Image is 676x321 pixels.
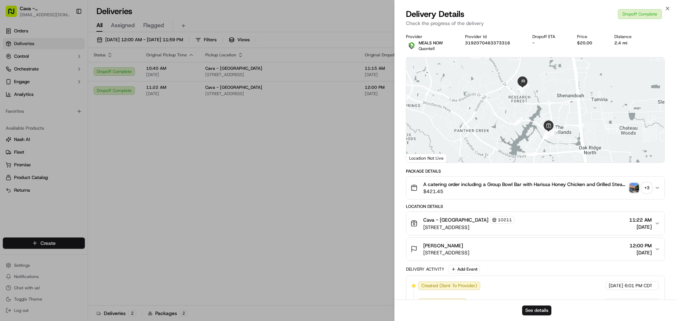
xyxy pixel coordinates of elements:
span: [DATE] [629,223,652,230]
a: Powered byPylon [50,174,85,180]
span: 11:22 AM [629,216,652,223]
span: Created (Sent To Provider) [421,283,477,289]
img: 1736555255976-a54dd68f-1ca7-489b-9aae-adbdc363a1c4 [7,67,20,80]
p: Check the progress of the delivery [406,20,665,27]
span: 6:01 PM CDT [625,283,652,289]
span: [DATE] [57,128,71,134]
span: Quontell [419,46,435,51]
div: 7 [511,114,526,129]
div: Past conversations [7,92,47,97]
span: [DATE] [609,283,623,289]
div: Provider [406,34,454,39]
img: melas_now_logo.png [406,40,417,51]
button: Start new chat [120,69,128,78]
div: 💻 [60,158,65,164]
img: Klarizel Pensader [7,103,18,114]
button: See all [109,90,128,99]
div: 📗 [7,158,13,164]
span: [STREET_ADDRESS] [423,249,469,256]
div: 2 [541,127,556,142]
span: API Documentation [67,158,113,165]
div: - [532,40,566,46]
button: See details [522,305,551,315]
p: MEALS NOW [419,40,443,46]
img: 1736555255976-a54dd68f-1ca7-489b-9aae-adbdc363a1c4 [14,129,20,134]
button: photo_proof_of_pickup image+3 [629,183,652,193]
div: 8 [518,81,532,96]
button: Cava - [GEOGRAPHIC_DATA]10211[STREET_ADDRESS]11:22 AM[DATE] [406,212,664,235]
img: 1736555255976-a54dd68f-1ca7-489b-9aae-adbdc363a1c4 [14,110,20,115]
input: Got a question? Start typing here... [18,45,127,53]
button: 3192070463373316 [465,40,510,46]
button: A catering order including a Group Bowl Bar with Harissa Honey Chicken and Grilled Steak, various... [406,177,664,199]
div: + 3 [642,183,652,193]
div: $20.00 [577,40,603,46]
div: Delivery Activity [406,266,444,272]
div: 1 [540,128,555,142]
span: Pylon [70,175,85,180]
div: Location Details [406,204,665,209]
span: Knowledge Base [14,158,54,165]
span: Klarizel Pensader [22,109,58,115]
span: 12:00 PM [630,242,652,249]
span: Cava - [GEOGRAPHIC_DATA] [423,216,488,223]
span: [PERSON_NAME] [423,242,463,249]
span: $421.45 [423,188,626,195]
a: 📗Knowledge Base [4,155,57,167]
div: Price [577,34,603,39]
p: Welcome 👋 [7,28,128,39]
div: We're available if you need us! [32,74,97,80]
span: Regen Pajulas [22,128,51,134]
span: 10211 [498,217,512,223]
span: • [53,128,55,134]
span: [DATE] [630,249,652,256]
button: Add Event [449,265,480,273]
img: Nash [7,7,21,21]
div: Package Details [406,168,665,174]
div: Provider Id [465,34,521,39]
div: 6 [547,124,562,139]
div: Distance [614,34,643,39]
div: 2.4 mi [614,40,643,46]
img: photo_proof_of_pickup image [629,183,639,193]
img: 1724597045416-56b7ee45-8013-43a0-a6f9-03cb97ddad50 [15,67,27,80]
span: [DATE] [63,109,78,115]
img: Regen Pajulas [7,122,18,133]
span: [STREET_ADDRESS] [423,224,514,231]
span: Delivery Details [406,8,464,20]
span: • [60,109,62,115]
div: Location Not Live [406,154,447,162]
div: Dropoff ETA [532,34,566,39]
span: A catering order including a Group Bowl Bar with Harissa Honey Chicken and Grilled Steak, various... [423,181,626,188]
a: 💻API Documentation [57,155,116,167]
button: [PERSON_NAME][STREET_ADDRESS]12:00 PM[DATE] [406,238,664,260]
div: Start new chat [32,67,115,74]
